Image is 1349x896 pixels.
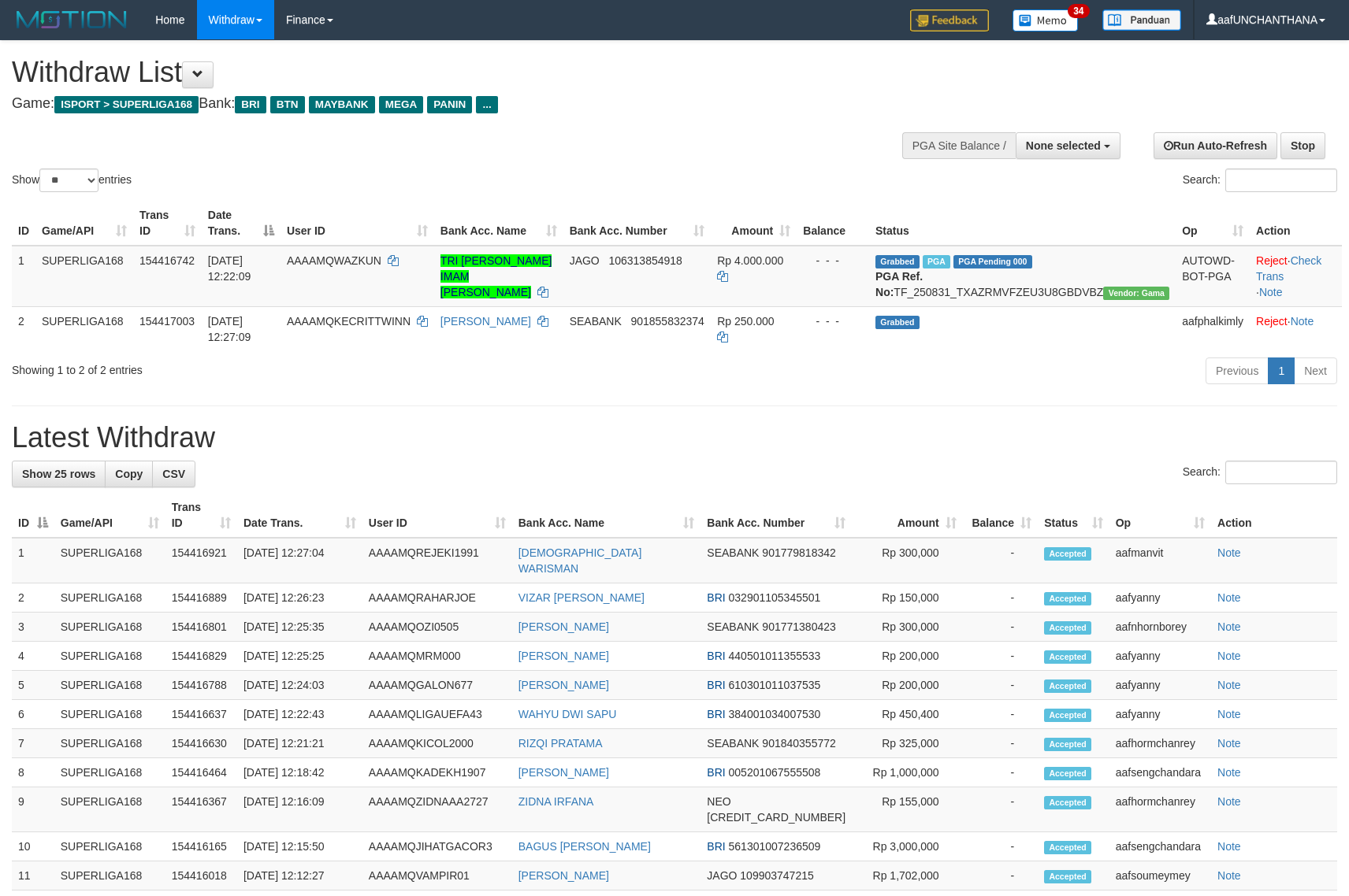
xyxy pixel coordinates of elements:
[1109,758,1211,787] td: aafsengchandara
[711,201,797,246] th: Amount: activate to sort column ascending
[963,832,1038,861] td: -
[54,832,165,861] td: SUPERLIGA168
[707,811,845,824] span: Copy 5859458176076272 to clipboard
[54,758,165,787] td: SUPERLIGA168
[518,737,603,750] a: RIZQI PRATAMA
[133,201,202,246] th: Trans ID: activate to sort column ascending
[54,787,165,832] td: SUPERLIGA168
[1183,168,1337,192] label: Search:
[852,493,963,538] th: Amount: activate to sort column ascending
[1109,538,1211,583] td: aafmanvit
[1044,841,1091,854] span: Accepted
[1211,493,1337,538] th: Action
[1294,357,1337,384] a: Next
[729,591,821,604] span: Copy 032901105345501 to clipboard
[1044,796,1091,809] span: Accepted
[852,861,963,890] td: Rp 1,702,000
[237,787,362,832] td: [DATE] 12:16:09
[237,700,362,729] td: [DATE] 12:22:43
[1109,642,1211,671] td: aafyanny
[1176,246,1250,307] td: AUTOWD-BOT-PGA
[237,538,362,583] td: [DATE] 12:27:04
[717,315,774,328] span: Rp 250.000
[165,787,237,832] td: 154416367
[1038,493,1109,538] th: Status: activate to sort column ascending
[963,642,1038,671] td: -
[707,591,725,604] span: BRI
[869,201,1176,246] th: Status
[852,642,963,671] td: Rp 200,000
[852,613,963,642] td: Rp 300,000
[54,729,165,758] td: SUPERLIGA168
[707,620,759,633] span: SEABANK
[165,758,237,787] td: 154416464
[12,642,54,671] td: 4
[1256,315,1288,328] a: Reject
[12,461,106,487] a: Show 25 rows
[570,315,622,328] span: SEABANK
[1217,650,1241,662] a: Note
[309,96,375,113] span: MAYBANK
[12,700,54,729] td: 6
[362,671,512,700] td: AAAAMQGALON677
[707,708,725,720] span: BRI
[165,861,237,890] td: 154416018
[1109,861,1211,890] td: aafsoumeymey
[518,795,594,808] a: ZIDNA IRFANA
[39,168,98,192] select: Showentries
[803,253,863,268] div: - - -
[563,201,712,246] th: Bank Acc. Number: activate to sort column ascending
[1256,254,1321,283] a: Check Trans
[1259,286,1283,298] a: Note
[1217,679,1241,691] a: Note
[1109,493,1211,538] th: Op: activate to sort column ascending
[1256,254,1288,267] a: Reject
[12,758,54,787] td: 8
[165,613,237,642] td: 154416801
[362,583,512,613] td: AAAAMQRAHARJOE
[902,132,1016,159] div: PGA Site Balance /
[1176,201,1250,246] th: Op: activate to sort column ascending
[362,538,512,583] td: AAAAMQREJEKI1991
[12,8,132,31] img: MOTION_logo.png
[1102,9,1181,31] img: panduan.png
[105,461,153,487] a: Copy
[237,861,362,890] td: [DATE] 12:12:27
[1217,708,1241,720] a: Note
[518,546,642,575] a: [DEMOGRAPHIC_DATA] WARISMAN
[740,869,813,882] span: Copy 109903747215 to clipboard
[1268,357,1295,384] a: 1
[362,613,512,642] td: AAAAMQOZI0505
[1280,132,1325,159] a: Stop
[1250,306,1342,351] td: ·
[54,493,165,538] th: Game/API: activate to sort column ascending
[701,493,852,538] th: Bank Acc. Number: activate to sort column ascending
[152,461,195,487] a: CSV
[729,840,821,853] span: Copy 561301007236509 to clipboard
[54,861,165,890] td: SUPERLIGA168
[165,538,237,583] td: 154416921
[208,254,251,283] span: [DATE] 12:22:09
[237,493,362,538] th: Date Trans.: activate to sort column ascending
[1109,729,1211,758] td: aafhormchanrey
[1217,795,1241,808] a: Note
[1217,620,1241,633] a: Note
[35,246,133,307] td: SUPERLIGA168
[953,255,1032,268] span: PGA Pending
[1291,315,1314,328] a: Note
[1044,709,1091,722] span: Accepted
[12,861,54,890] td: 11
[12,356,550,378] div: Showing 1 to 2 of 2 entries
[518,840,651,853] a: BAGUS [PERSON_NAME]
[165,671,237,700] td: 154416788
[729,679,821,691] span: Copy 610301011037535 to clipboard
[12,832,54,861] td: 10
[202,201,281,246] th: Date Trans.: activate to sort column descending
[1026,139,1101,152] span: None selected
[707,650,725,662] span: BRI
[362,493,512,538] th: User ID: activate to sort column ascending
[518,591,645,604] a: VIZAR [PERSON_NAME]
[1176,306,1250,351] td: aafphalkimly
[12,57,883,88] h1: Withdraw List
[165,832,237,861] td: 154416165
